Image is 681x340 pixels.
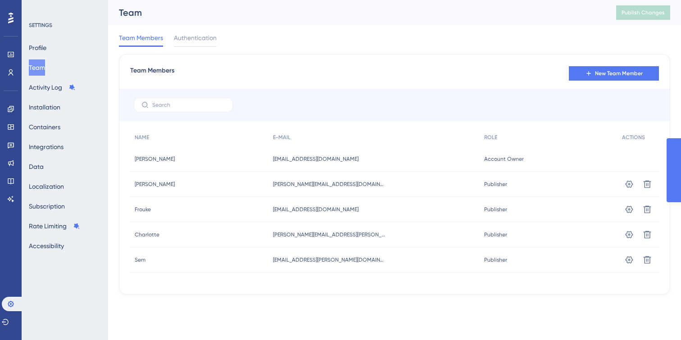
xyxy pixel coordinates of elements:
[135,256,145,263] span: Sem
[29,22,102,29] div: SETTINGS
[135,206,151,213] span: Frouke
[135,134,149,141] span: NAME
[119,32,163,43] span: Team Members
[174,32,217,43] span: Authentication
[484,256,507,263] span: Publisher
[273,181,386,188] span: [PERSON_NAME][EMAIL_ADDRESS][DOMAIN_NAME]
[29,218,80,234] button: Rate Limiting
[622,9,665,16] span: Publish Changes
[595,70,643,77] span: New Team Member
[622,134,645,141] span: ACTIONS
[616,5,670,20] button: Publish Changes
[29,79,76,95] button: Activity Log
[152,102,225,108] input: Search
[29,99,60,115] button: Installation
[484,206,507,213] span: Publisher
[273,206,359,213] span: [EMAIL_ADDRESS][DOMAIN_NAME]
[29,178,64,195] button: Localization
[119,6,594,19] div: Team
[273,231,386,238] span: [PERSON_NAME][EMAIL_ADDRESS][PERSON_NAME][DOMAIN_NAME]
[29,238,64,254] button: Accessibility
[484,181,507,188] span: Publisher
[135,231,159,238] span: Charlotte
[29,40,46,56] button: Profile
[135,155,175,163] span: [PERSON_NAME]
[135,181,175,188] span: [PERSON_NAME]
[29,119,60,135] button: Containers
[29,59,45,76] button: Team
[29,198,65,214] button: Subscription
[484,134,497,141] span: ROLE
[29,159,44,175] button: Data
[569,66,659,81] button: New Team Member
[273,155,359,163] span: [EMAIL_ADDRESS][DOMAIN_NAME]
[484,231,507,238] span: Publisher
[273,256,386,263] span: [EMAIL_ADDRESS][PERSON_NAME][DOMAIN_NAME]
[273,134,291,141] span: E-MAIL
[643,304,670,331] iframe: UserGuiding AI Assistant Launcher
[29,139,64,155] button: Integrations
[484,155,524,163] span: Account Owner
[130,65,174,82] span: Team Members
